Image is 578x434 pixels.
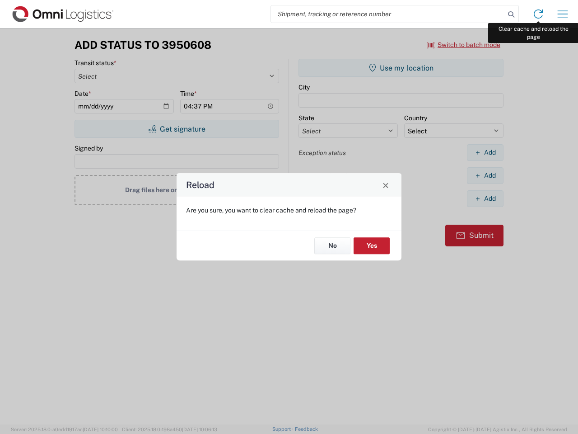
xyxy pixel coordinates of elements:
button: Yes [354,237,390,254]
h4: Reload [186,179,214,192]
p: Are you sure, you want to clear cache and reload the page? [186,206,392,214]
button: Close [379,179,392,191]
button: No [314,237,350,254]
input: Shipment, tracking or reference number [271,5,505,23]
